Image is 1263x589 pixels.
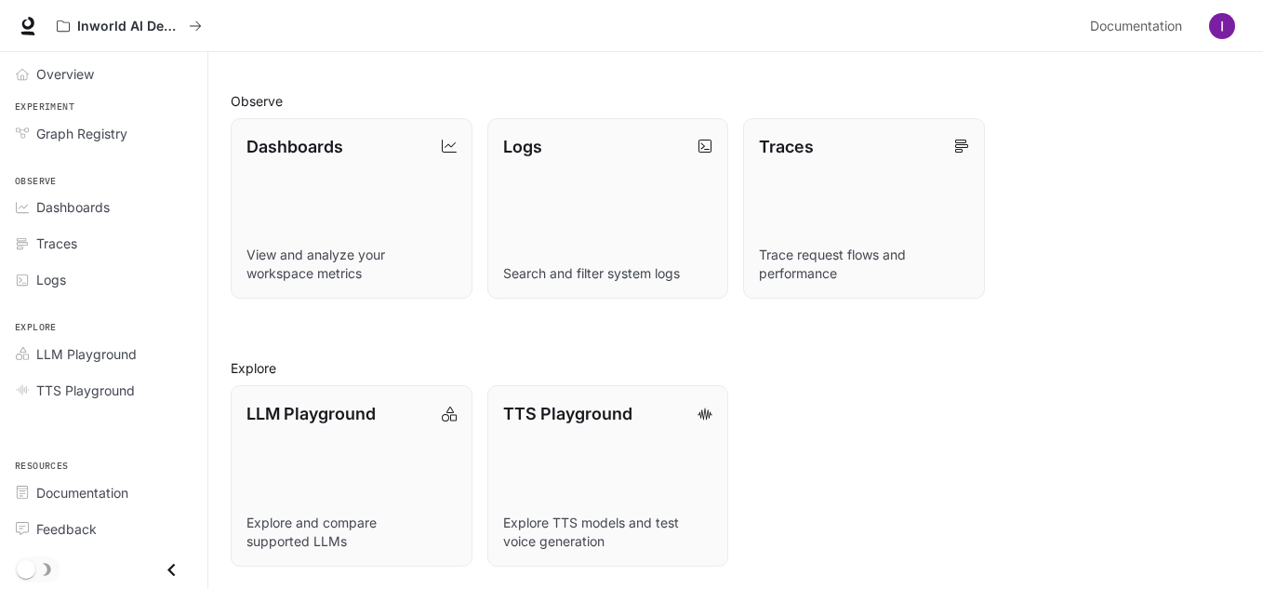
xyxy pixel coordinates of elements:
[7,513,200,545] a: Feedback
[1083,7,1196,45] a: Documentation
[7,338,200,370] a: LLM Playground
[246,401,376,426] p: LLM Playground
[1209,13,1235,39] img: User avatar
[7,58,200,90] a: Overview
[231,385,472,567] a: LLM PlaygroundExplore and compare supported LLMs
[743,118,985,300] a: TracesTrace request flows and performance
[36,124,127,143] span: Graph Registry
[36,344,137,364] span: LLM Playground
[759,246,969,283] p: Trace request flows and performance
[246,514,457,551] p: Explore and compare supported LLMs
[503,134,542,159] p: Logs
[7,374,200,407] a: TTS Playground
[36,519,97,539] span: Feedback
[1090,15,1182,38] span: Documentation
[17,558,35,579] span: Dark mode toggle
[36,64,94,84] span: Overview
[7,476,200,509] a: Documentation
[503,264,713,283] p: Search and filter system logs
[487,385,729,567] a: TTS PlaygroundExplore TTS models and test voice generation
[77,19,181,34] p: Inworld AI Demos
[503,514,713,551] p: Explore TTS models and test voice generation
[759,134,814,159] p: Traces
[231,358,1241,378] h2: Explore
[246,246,457,283] p: View and analyze your workspace metrics
[7,263,200,296] a: Logs
[503,401,632,426] p: TTS Playground
[36,197,110,217] span: Dashboards
[7,227,200,260] a: Traces
[36,483,128,502] span: Documentation
[7,191,200,223] a: Dashboards
[487,118,729,300] a: LogsSearch and filter system logs
[231,91,1241,111] h2: Observe
[246,134,343,159] p: Dashboards
[36,270,66,289] span: Logs
[36,234,77,253] span: Traces
[231,118,472,300] a: DashboardsView and analyze your workspace metrics
[36,381,135,400] span: TTS Playground
[1203,7,1241,45] button: User avatar
[48,7,210,45] button: All workspaces
[7,117,200,150] a: Graph Registry
[151,551,193,589] button: Close drawer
